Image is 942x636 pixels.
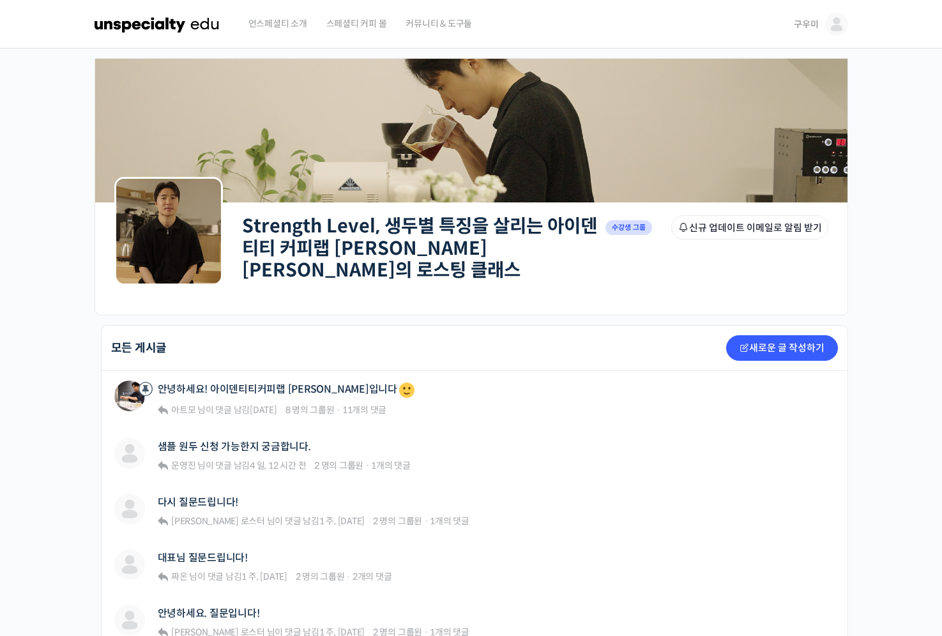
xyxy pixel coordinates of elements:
[346,571,351,582] span: ·
[424,515,429,527] span: ·
[319,515,365,527] a: 1 주, [DATE]
[794,19,818,30] span: 구우미
[171,460,195,471] span: 운영진
[158,607,260,619] a: 안녕하세요. 질문입니다!
[242,215,597,282] a: Strength Level, 생두별 특징을 살리는 아이덴티티 커피랩 [PERSON_NAME] [PERSON_NAME]의 로스팅 클래스
[169,571,287,582] span: 님이 댓글 남김
[169,460,195,471] a: 운영진
[342,404,386,416] span: 11개의 댓글
[171,404,195,416] span: 아트모
[285,404,335,416] span: 8 명의 그룹원
[171,571,188,582] span: 짜온
[114,177,223,285] img: Group logo of Strength Level, 생두별 특징을 살리는 아이덴티티 커피랩 윤원균 대표의 로스팅 클래스
[158,381,416,400] a: 안녕하세요! 아이덴티티커피랩 [PERSON_NAME]입니다
[158,496,239,508] a: 다시 질문드립니다!
[169,460,306,471] span: 님이 댓글 남김
[169,404,195,416] a: 아트모
[430,515,469,527] span: 1개의 댓글
[296,571,345,582] span: 2 명의 그룹원
[158,552,248,564] a: 대표님 질문드립니다!
[353,571,392,582] span: 2개의 댓글
[365,460,370,471] span: ·
[241,571,287,582] a: 1 주, [DATE]
[336,404,340,416] span: ·
[399,382,414,398] img: 🙂
[158,441,311,453] a: 샘플 원두 신청 가능한지 궁금합니다.
[169,404,277,416] span: 님이 댓글 남김
[726,335,838,361] a: 새로운 글 작성하기
[250,460,306,471] a: 4 일, 12 시간 전
[371,460,411,471] span: 1개의 댓글
[671,215,828,239] button: 신규 업데이트 이메일로 알림 받기
[373,515,422,527] span: 2 명의 그룹원
[250,404,277,416] a: [DATE]
[111,342,167,354] h2: 모든 게시글
[605,220,653,235] span: 수강생 그룹
[171,515,265,527] span: [PERSON_NAME] 로스터
[169,571,187,582] a: 짜온
[169,515,265,527] a: [PERSON_NAME] 로스터
[314,460,363,471] span: 2 명의 그룹원
[169,515,365,527] span: 님이 댓글 남김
